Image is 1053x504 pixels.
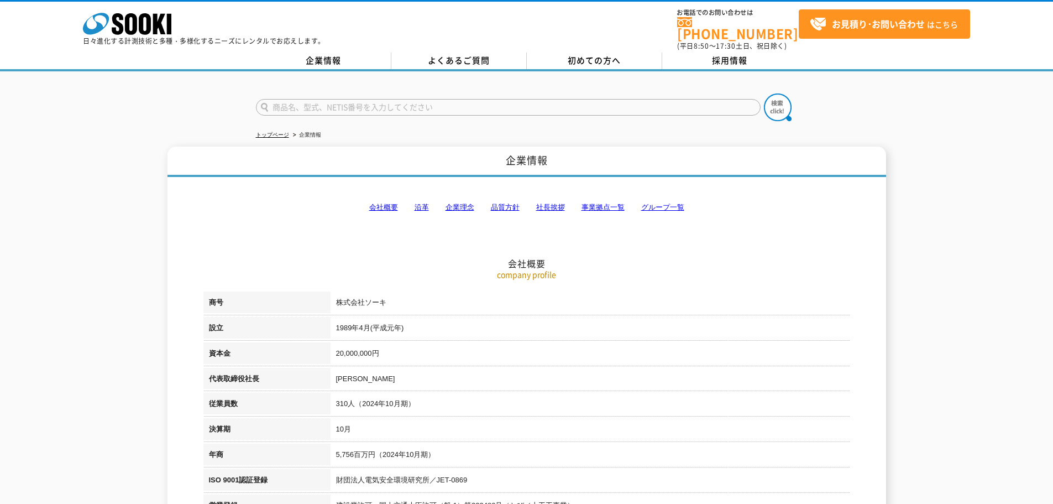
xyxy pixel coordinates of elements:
[256,132,289,138] a: トップページ
[641,203,684,211] a: グループ一覧
[203,469,331,495] th: ISO 9001認証登録
[391,53,527,69] a: よくあるご質問
[203,269,850,280] p: company profile
[167,147,886,177] h1: 企業情報
[331,393,850,418] td: 310人（2024年10月期）
[331,342,850,368] td: 20,000,000円
[291,129,321,141] li: 企業情報
[331,292,850,317] td: 株式会社ソーキ
[331,368,850,393] td: [PERSON_NAME]
[568,54,621,66] span: 初めての方へ
[536,203,565,211] a: 社長挨拶
[83,38,325,44] p: 日々進化する計測技術と多種・多様化するニーズにレンタルでお応えします。
[415,203,429,211] a: 沿革
[369,203,398,211] a: 会社概要
[203,342,331,368] th: 資本金
[799,9,970,39] a: お見積り･お問い合わせはこちら
[331,444,850,469] td: 5,756百万円（2024年10月期）
[203,147,850,269] h2: 会社概要
[203,444,331,469] th: 年商
[764,93,792,121] img: btn_search.png
[491,203,520,211] a: 品質方針
[256,99,761,116] input: 商品名、型式、NETIS番号を入力してください
[832,17,925,30] strong: お見積り･お問い合わせ
[331,469,850,495] td: 財団法人電気安全環境研究所／JET-0869
[716,41,736,51] span: 17:30
[677,17,799,40] a: [PHONE_NUMBER]
[810,16,958,33] span: はこちら
[203,368,331,393] th: 代表取締役社長
[581,203,625,211] a: 事業拠点一覧
[203,317,331,342] th: 設立
[677,41,787,51] span: (平日 ～ 土日、祝日除く)
[203,292,331,317] th: 商号
[677,9,799,16] span: お電話でのお問い合わせは
[203,418,331,444] th: 決算期
[446,203,474,211] a: 企業理念
[694,41,709,51] span: 8:50
[331,317,850,342] td: 1989年4月(平成元年)
[331,418,850,444] td: 10月
[203,393,331,418] th: 従業員数
[662,53,798,69] a: 採用情報
[256,53,391,69] a: 企業情報
[527,53,662,69] a: 初めての方へ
